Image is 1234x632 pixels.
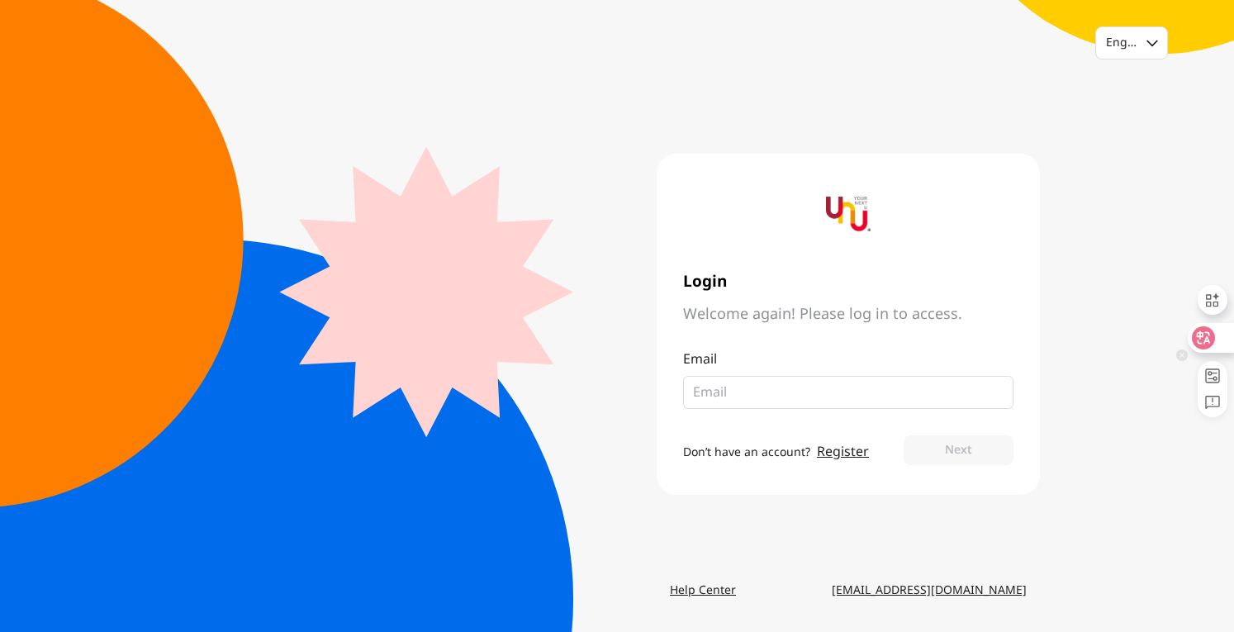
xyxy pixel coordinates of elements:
[683,273,1013,292] span: Login
[693,383,990,402] input: Email
[826,192,871,236] img: yournextu-logo-vertical-compact-v2.png
[683,444,810,461] span: Don’t have an account?
[817,442,869,462] a: Register
[819,576,1040,606] a: [EMAIL_ADDRESS][DOMAIN_NAME]
[683,349,1013,369] p: Email
[683,305,1013,325] span: Welcome again! Please log in to access.
[1106,35,1137,51] div: English
[904,435,1013,465] button: Next
[657,576,749,606] a: Help Center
